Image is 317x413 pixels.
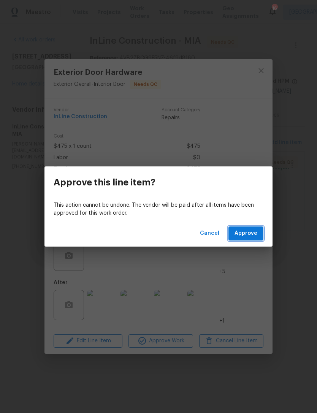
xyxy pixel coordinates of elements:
p: This action cannot be undone. The vendor will be paid after all items have been approved for this... [54,201,263,217]
button: Cancel [197,226,222,241]
span: Cancel [200,229,219,238]
span: Approve [235,229,257,238]
h3: Approve this line item? [54,177,155,188]
button: Approve [228,226,263,241]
